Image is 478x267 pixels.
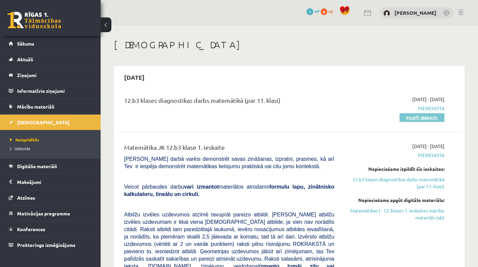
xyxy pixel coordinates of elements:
b: vari izmantot [184,184,219,190]
span: 3 [307,8,313,15]
a: Ziņojumi [9,67,92,83]
span: Aktuāli [17,56,33,62]
span: Proktoringa izmēģinājums [17,242,75,248]
span: Mācību materiāli [17,104,54,110]
span: Konferences [17,226,45,232]
a: Proktoringa izmēģinājums [9,237,92,253]
a: Digitālie materiāli [9,158,92,174]
a: 0 xp [321,8,336,14]
a: Neizpildītās [10,137,94,143]
legend: Informatīvie ziņojumi [17,83,92,98]
span: Neizpildītās [10,137,39,142]
div: Nepieciešams izpildīt šīs ieskaites: [344,165,444,173]
a: 12.b3 klases diagnostikas darbs matemātikā (par 11. klasi) [344,176,444,190]
a: Matemātikas I - 12. klases 1. ieskaites mācību materiāls (ab) [344,207,444,221]
a: [PERSON_NAME] [394,9,436,16]
span: mP [314,8,320,14]
legend: Maksājumi [17,174,92,190]
span: Sākums [17,41,34,47]
h2: [DATE] [117,69,151,85]
a: Motivācijas programma [9,206,92,221]
a: [DEMOGRAPHIC_DATA] [9,115,92,130]
span: Izlabotās [10,146,30,151]
a: Pildīt ieskaiti [400,113,444,122]
a: Sākums [9,36,92,51]
a: Maksājumi [9,174,92,190]
span: Atzīmes [17,195,35,201]
span: [PERSON_NAME] darbā varēsi demonstrēt savas zināšanas, izpratni, prasmes, kā arī Tev ir iespēja d... [124,156,334,169]
a: Mācību materiāli [9,99,92,114]
div: Nepieciešams apgūt digitālo materiālu: [344,197,444,204]
a: Konferences [9,221,92,237]
a: 3 mP [307,8,320,14]
span: xp [328,8,333,14]
span: Veicot pārbaudes darbu materiālos atrodamo [124,184,334,197]
span: [DEMOGRAPHIC_DATA] [17,119,70,125]
img: Kerija Šermukšne [383,10,390,17]
a: Izlabotās [10,145,94,151]
b: formulu lapu, zinātnisko kalkulatoru, lineālu un cirkuli. [124,184,334,197]
span: [DATE] - [DATE] [412,96,444,103]
h1: [DEMOGRAPHIC_DATA] [114,39,465,51]
span: Pievienota [344,152,444,159]
span: Digitālie materiāli [17,163,57,169]
span: Pievienota [344,105,444,112]
div: Matemātika JK 12.b3 klase 1. ieskaite [124,143,334,155]
a: Aktuāli [9,52,92,67]
span: [DATE] - [DATE] [412,143,444,150]
div: 12.b3 klases diagnostikas darbs matemātikā (par 11. klasi) [124,96,334,108]
legend: Ziņojumi [17,67,92,83]
a: Atzīmes [9,190,92,205]
a: Rīgas 1. Tālmācības vidusskola [7,12,61,28]
a: Informatīvie ziņojumi [9,83,92,98]
span: Motivācijas programma [17,210,70,216]
span: 0 [321,8,327,15]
